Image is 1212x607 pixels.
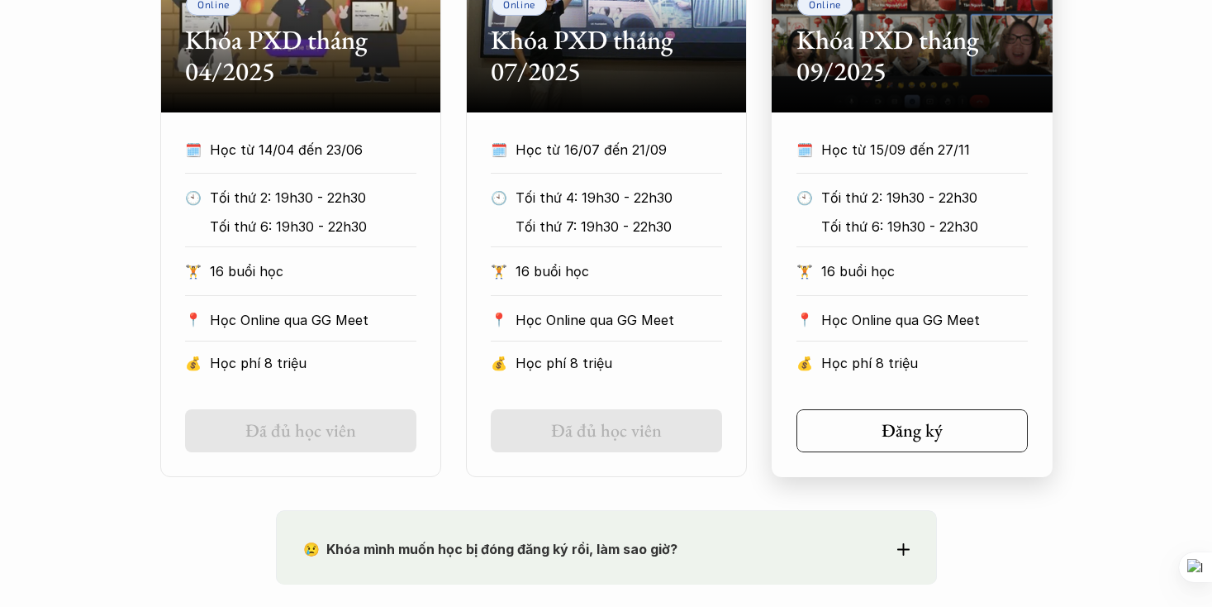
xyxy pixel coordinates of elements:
[185,312,202,327] p: 📍
[821,259,1028,284] p: 16 buổi học
[821,214,1052,239] p: Tối thứ 6: 19h30 - 22h30
[185,24,416,88] h2: Khóa PXD tháng 04/2025
[210,259,416,284] p: 16 buổi học
[516,351,722,375] p: Học phí 8 triệu
[516,308,722,332] p: Học Online qua GG Meet
[491,259,507,284] p: 🏋️
[303,541,677,557] strong: 😢 Khóa mình muốn học bị đóng đăng ký rồi, làm sao giờ?
[821,185,1052,210] p: Tối thứ 2: 19h30 - 22h30
[210,185,440,210] p: Tối thứ 2: 19h30 - 22h30
[491,185,507,210] p: 🕙
[245,420,356,442] h5: Đã đủ học viên
[516,214,746,239] p: Tối thứ 7: 19h30 - 22h30
[210,137,416,162] p: Học từ 14/04 đến 23/06
[185,259,202,284] p: 🏋️
[796,351,813,375] p: 💰
[796,259,813,284] p: 🏋️
[491,312,507,327] p: 📍
[516,259,722,284] p: 16 buổi học
[185,137,202,162] p: 🗓️
[882,420,943,442] h5: Đăng ký
[551,420,662,442] h5: Đã đủ học viên
[491,24,722,88] h2: Khóa PXD tháng 07/2025
[821,308,1028,332] p: Học Online qua GG Meet
[516,185,746,210] p: Tối thứ 4: 19h30 - 22h30
[185,351,202,375] p: 💰
[491,137,507,162] p: 🗓️
[796,409,1028,452] a: Đăng ký
[491,351,507,375] p: 💰
[796,137,813,162] p: 🗓️
[185,185,202,210] p: 🕙
[796,185,813,210] p: 🕙
[516,137,722,162] p: Học từ 16/07 đến 21/09
[796,312,813,327] p: 📍
[210,214,440,239] p: Tối thứ 6: 19h30 - 22h30
[210,351,416,375] p: Học phí 8 triệu
[796,24,1028,88] h2: Khóa PXD tháng 09/2025
[210,308,416,332] p: Học Online qua GG Meet
[821,351,1028,375] p: Học phí 8 triệu
[821,137,1028,162] p: Học từ 15/09 đến 27/11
